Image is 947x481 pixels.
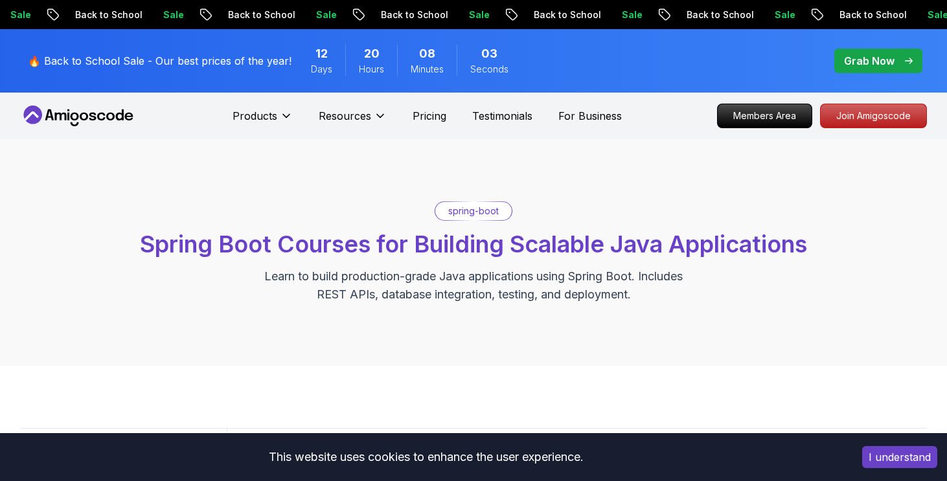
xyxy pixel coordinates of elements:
[22,8,110,21] p: Back to School
[722,8,763,21] p: Sale
[319,108,371,124] p: Resources
[717,104,812,128] a: Members Area
[862,446,937,468] button: Accept cookies
[558,108,622,124] a: For Business
[10,443,843,471] div: This website uses cookies to enhance the user experience.
[786,8,874,21] p: Back to School
[233,108,293,134] button: Products
[844,53,895,69] p: Grab Now
[140,230,807,258] span: Spring Boot Courses for Building Scalable Java Applications
[472,108,532,124] a: Testimonials
[820,104,927,128] a: Join Amigoscode
[315,45,328,63] span: 12 Days
[718,104,812,128] p: Members Area
[416,8,457,21] p: Sale
[481,45,497,63] span: 3 Seconds
[633,8,722,21] p: Back to School
[569,8,610,21] p: Sale
[319,108,387,134] button: Resources
[411,63,444,76] span: Minutes
[263,8,304,21] p: Sale
[175,8,263,21] p: Back to School
[874,8,916,21] p: Sale
[359,63,384,76] span: Hours
[448,205,499,218] p: spring-boot
[470,63,508,76] span: Seconds
[311,63,332,76] span: Days
[481,8,569,21] p: Back to School
[233,108,277,124] p: Products
[28,53,291,69] p: 🔥 Back to School Sale - Our best prices of the year!
[110,8,152,21] p: Sale
[364,45,380,63] span: 20 Hours
[821,104,926,128] p: Join Amigoscode
[413,108,446,124] a: Pricing
[256,267,691,304] p: Learn to build production-grade Java applications using Spring Boot. Includes REST APIs, database...
[419,45,435,63] span: 8 Minutes
[328,8,416,21] p: Back to School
